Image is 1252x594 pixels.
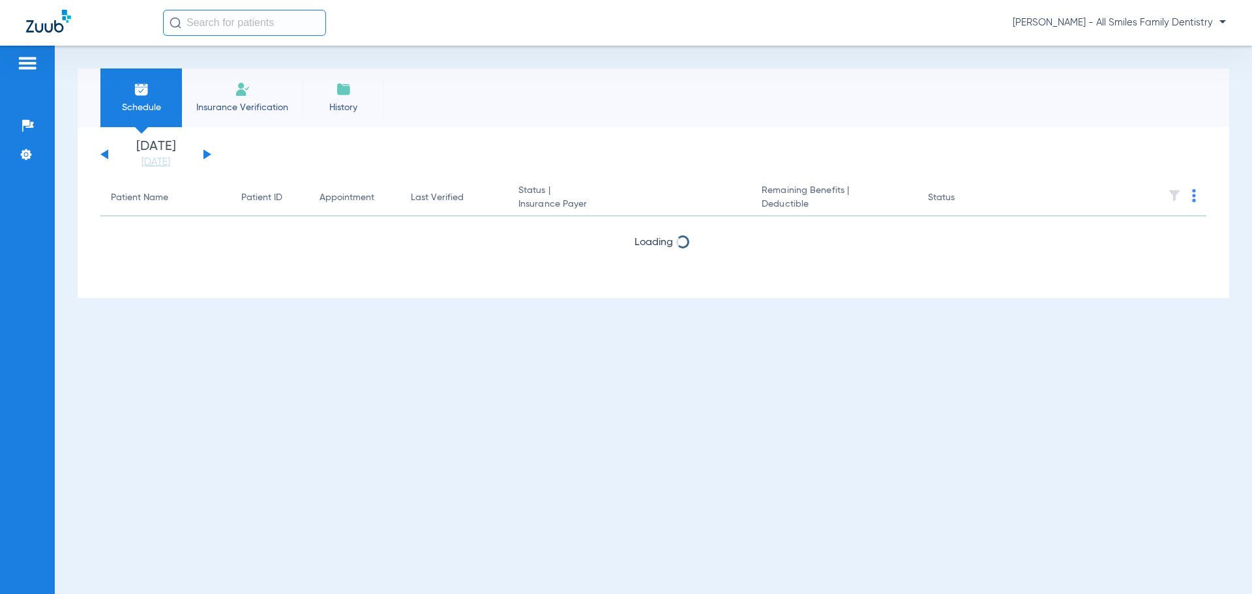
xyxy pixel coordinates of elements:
[117,140,195,169] li: [DATE]
[192,101,293,114] span: Insurance Verification
[1013,16,1226,29] span: [PERSON_NAME] - All Smiles Family Dentistry
[241,191,299,205] div: Patient ID
[110,101,172,114] span: Schedule
[336,82,351,97] img: History
[634,237,673,248] span: Loading
[26,10,71,33] img: Zuub Logo
[163,10,326,36] input: Search for patients
[312,101,374,114] span: History
[917,180,1006,216] th: Status
[241,191,282,205] div: Patient ID
[170,17,181,29] img: Search Icon
[111,191,168,205] div: Patient Name
[411,191,498,205] div: Last Verified
[320,191,374,205] div: Appointment
[508,180,751,216] th: Status |
[117,156,195,169] a: [DATE]
[411,191,464,205] div: Last Verified
[134,82,149,97] img: Schedule
[320,191,390,205] div: Appointment
[518,198,741,211] span: Insurance Payer
[751,180,917,216] th: Remaining Benefits |
[111,191,220,205] div: Patient Name
[235,82,250,97] img: Manual Insurance Verification
[1168,189,1181,202] img: filter.svg
[762,198,906,211] span: Deductible
[1192,189,1196,202] img: group-dot-blue.svg
[17,55,38,71] img: hamburger-icon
